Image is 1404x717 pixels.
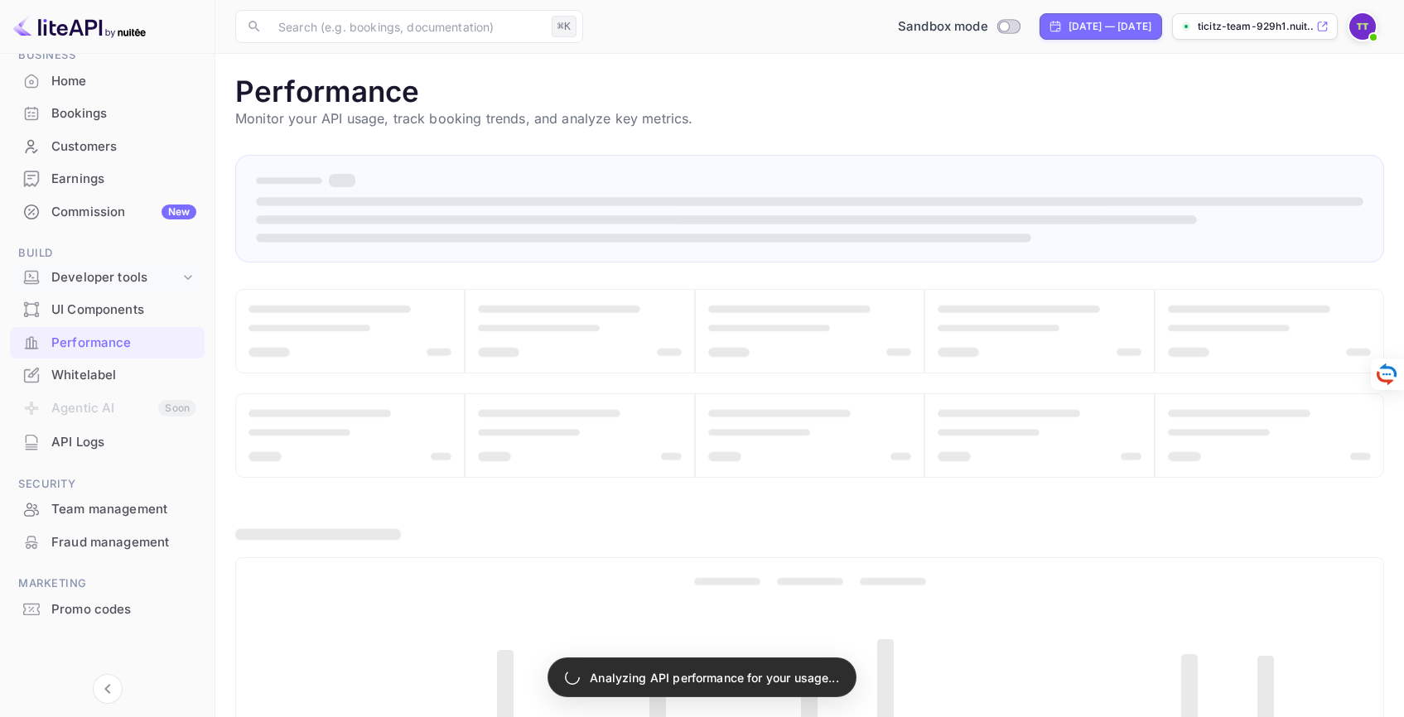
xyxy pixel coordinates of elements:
[51,600,196,619] div: Promo codes
[10,65,205,98] div: Home
[10,294,205,325] a: UI Components
[51,533,196,552] div: Fraud management
[10,65,205,96] a: Home
[51,500,196,519] div: Team management
[51,137,196,156] div: Customers
[10,527,205,559] div: Fraud management
[10,98,205,128] a: Bookings
[51,334,196,353] div: Performance
[51,72,196,91] div: Home
[13,13,146,40] img: LiteAPI logo
[51,104,196,123] div: Bookings
[1349,13,1376,40] img: ticitz team
[10,575,205,593] span: Marketing
[93,674,123,704] button: Collapse navigation
[10,98,205,130] div: Bookings
[10,131,205,161] a: Customers
[1069,19,1151,34] div: [DATE] — [DATE]
[235,108,1384,128] p: Monitor your API usage, track booking trends, and analyze key metrics.
[10,426,205,457] a: API Logs
[10,294,205,326] div: UI Components
[552,16,577,37] div: ⌘K
[10,527,205,557] a: Fraud management
[10,244,205,262] span: Build
[10,163,205,194] a: Earnings
[590,669,838,686] p: Analyzing API performance for your usage...
[898,17,988,36] span: Sandbox mode
[10,493,205,524] a: Team management
[10,327,205,359] div: Performance
[51,203,196,222] div: Commission
[10,493,205,526] div: Team management
[235,74,1384,108] h1: Performance
[51,433,196,452] div: API Logs
[10,46,205,65] span: Business
[10,196,205,227] a: CommissionNew
[891,17,1026,36] div: Switch to Production mode
[51,301,196,320] div: UI Components
[10,594,205,626] div: Promo codes
[10,359,205,392] div: Whitelabel
[10,359,205,390] a: Whitelabel
[10,131,205,163] div: Customers
[10,163,205,195] div: Earnings
[268,10,545,43] input: Search (e.g. bookings, documentation)
[10,475,205,493] span: Security
[10,196,205,229] div: CommissionNew
[10,263,205,292] div: Developer tools
[51,170,196,189] div: Earnings
[10,594,205,624] a: Promo codes
[10,327,205,358] a: Performance
[51,366,196,385] div: Whitelabel
[1198,19,1313,34] p: ticitz-team-929h1.nuit...
[10,426,205,459] div: API Logs
[162,205,196,219] div: New
[51,268,180,287] div: Developer tools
